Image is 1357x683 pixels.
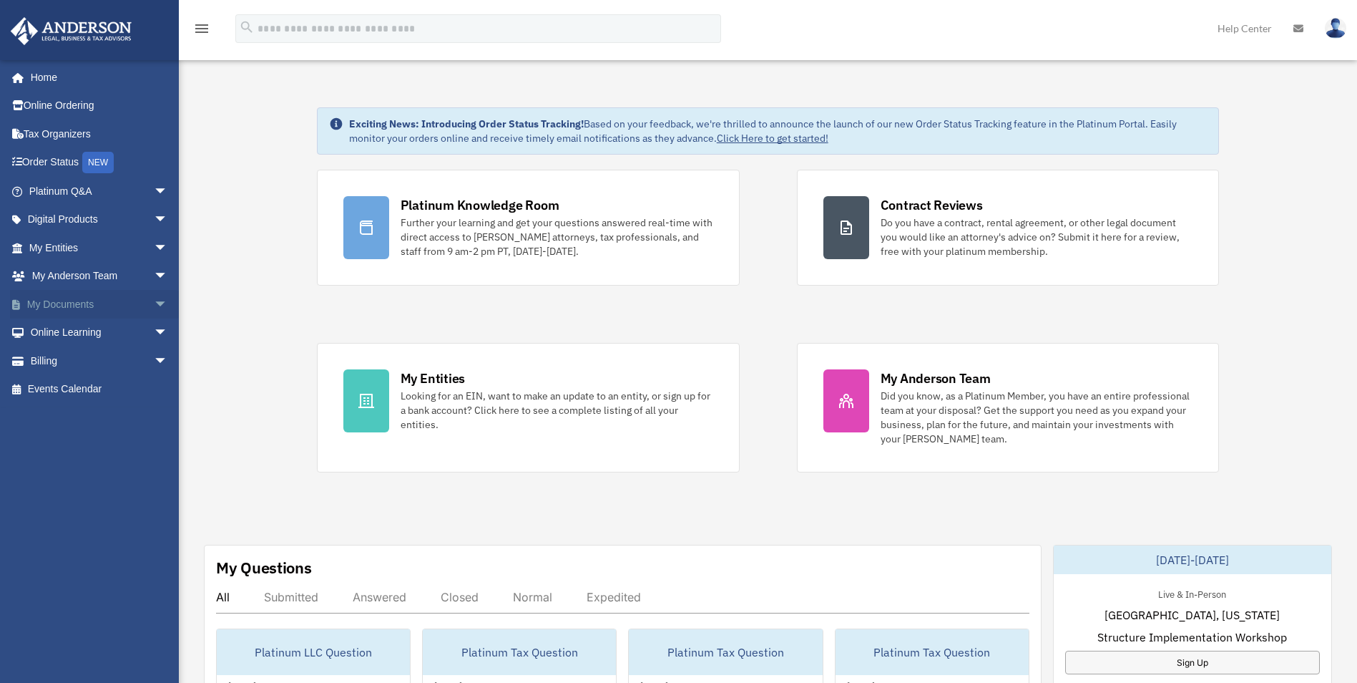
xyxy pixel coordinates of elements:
[10,375,190,404] a: Events Calendar
[10,290,190,319] a: My Documentsarrow_drop_down
[216,557,312,578] div: My Questions
[10,319,190,347] a: Online Learningarrow_drop_down
[797,170,1220,286] a: Contract Reviews Do you have a contract, rental agreement, or other legal document you would like...
[1147,586,1238,601] div: Live & In-Person
[193,25,210,37] a: menu
[154,319,182,348] span: arrow_drop_down
[401,215,713,258] div: Further your learning and get your questions answered real-time with direct access to [PERSON_NAM...
[6,17,136,45] img: Anderson Advisors Platinum Portal
[1054,546,1331,574] div: [DATE]-[DATE]
[216,590,230,604] div: All
[154,290,182,319] span: arrow_drop_down
[587,590,641,604] div: Expedited
[10,63,182,92] a: Home
[317,343,740,473] a: My Entities Looking for an EIN, want to make an update to an entity, or sign up for a bank accoun...
[217,629,410,675] div: Platinum LLC Question
[401,196,559,214] div: Platinum Knowledge Room
[349,117,584,130] strong: Exciting News: Introducing Order Status Tracking!
[881,389,1193,446] div: Did you know, as a Platinum Member, you have an entire professional team at your disposal? Get th...
[423,629,616,675] div: Platinum Tax Question
[349,117,1207,145] div: Based on your feedback, we're thrilled to announce the launch of our new Order Status Tracking fe...
[10,233,190,262] a: My Entitiesarrow_drop_down
[10,148,190,178] a: Order StatusNEW
[10,205,190,234] a: Digital Productsarrow_drop_down
[797,343,1220,473] a: My Anderson Team Did you know, as a Platinum Member, you have an entire professional team at your...
[10,262,190,291] a: My Anderson Teamarrow_drop_down
[193,20,210,37] i: menu
[401,389,713,432] div: Looking for an EIN, want to make an update to an entity, or sign up for a bank account? Click her...
[10,120,190,148] a: Tax Organizers
[82,152,114,173] div: NEW
[881,369,991,387] div: My Anderson Team
[629,629,822,675] div: Platinum Tax Question
[717,132,828,145] a: Click Here to get started!
[513,590,552,604] div: Normal
[10,92,190,120] a: Online Ordering
[1104,606,1280,624] span: [GEOGRAPHIC_DATA], [US_STATE]
[441,590,479,604] div: Closed
[154,262,182,291] span: arrow_drop_down
[154,233,182,263] span: arrow_drop_down
[154,347,182,376] span: arrow_drop_down
[1325,18,1346,39] img: User Pic
[1097,629,1287,646] span: Structure Implementation Workshop
[264,590,318,604] div: Submitted
[239,19,255,35] i: search
[154,205,182,235] span: arrow_drop_down
[881,215,1193,258] div: Do you have a contract, rental agreement, or other legal document you would like an attorney's ad...
[10,347,190,375] a: Billingarrow_drop_down
[401,369,465,387] div: My Entities
[317,170,740,286] a: Platinum Knowledge Room Further your learning and get your questions answered real-time with dire...
[353,590,406,604] div: Answered
[1065,651,1320,674] a: Sign Up
[10,177,190,205] a: Platinum Q&Aarrow_drop_down
[836,629,1029,675] div: Platinum Tax Question
[154,177,182,206] span: arrow_drop_down
[881,196,983,214] div: Contract Reviews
